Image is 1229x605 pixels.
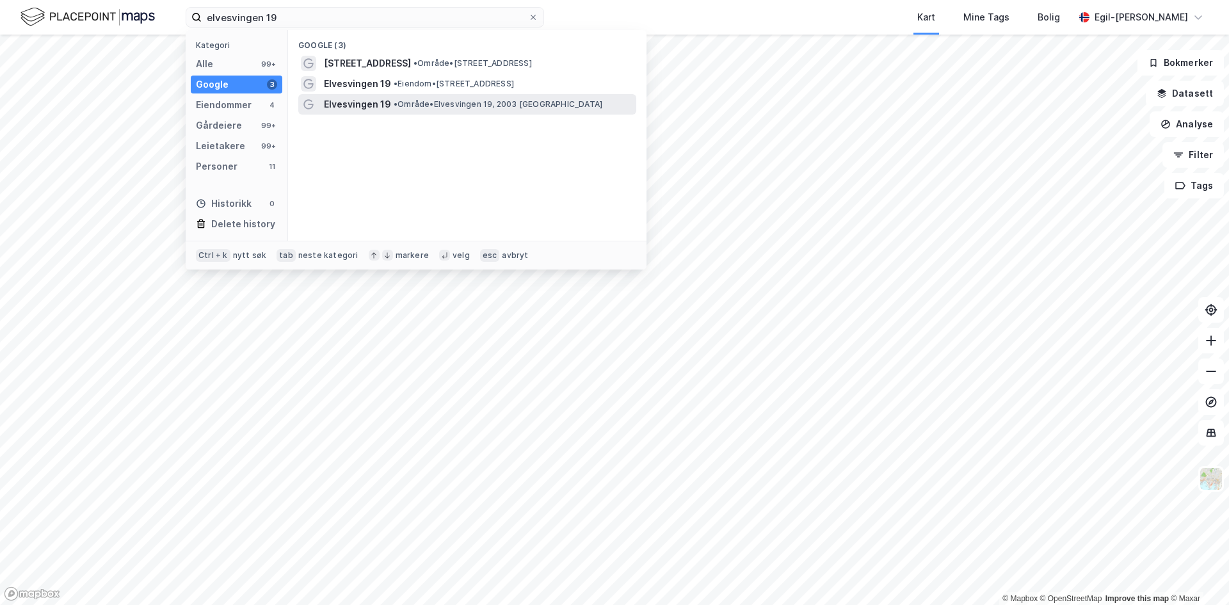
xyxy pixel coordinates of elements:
div: 99+ [259,59,277,69]
span: • [414,58,417,68]
a: Improve this map [1105,594,1169,603]
button: Filter [1162,142,1224,168]
button: Datasett [1146,81,1224,106]
div: 11 [267,161,277,172]
span: • [394,79,398,88]
div: Eiendommer [196,97,252,113]
input: Søk på adresse, matrikkel, gårdeiere, leietakere eller personer [202,8,528,27]
a: Mapbox homepage [4,586,60,601]
span: Elvesvingen 19 [324,97,391,112]
div: Google (3) [288,30,647,53]
div: markere [396,250,429,261]
div: 0 [267,198,277,209]
button: Bokmerker [1137,50,1224,76]
div: Ctrl + k [196,249,230,262]
div: 3 [267,79,277,90]
div: Alle [196,56,213,72]
div: Gårdeiere [196,118,242,133]
div: Historikk [196,196,252,211]
div: avbryt [502,250,528,261]
img: logo.f888ab2527a4732fd821a326f86c7f29.svg [20,6,155,28]
div: nytt søk [233,250,267,261]
div: Bolig [1038,10,1060,25]
div: Egil-[PERSON_NAME] [1095,10,1188,25]
img: Z [1199,467,1223,491]
span: Elvesvingen 19 [324,76,391,92]
div: Delete history [211,216,275,232]
span: [STREET_ADDRESS] [324,56,411,71]
button: Analyse [1150,111,1224,137]
div: Personer [196,159,237,174]
div: 99+ [259,141,277,151]
div: Leietakere [196,138,245,154]
div: neste kategori [298,250,358,261]
div: velg [453,250,470,261]
div: Kategori [196,40,282,50]
div: Mine Tags [963,10,1009,25]
a: Mapbox [1002,594,1038,603]
span: • [394,99,398,109]
span: Område • Elvesvingen 19, 2003 [GEOGRAPHIC_DATA] [394,99,602,109]
div: 4 [267,100,277,110]
span: Eiendom • [STREET_ADDRESS] [394,79,514,89]
span: Område • [STREET_ADDRESS] [414,58,532,69]
button: Tags [1164,173,1224,198]
div: Kart [917,10,935,25]
a: OpenStreetMap [1040,594,1102,603]
div: tab [277,249,296,262]
div: 99+ [259,120,277,131]
div: Google [196,77,229,92]
iframe: Chat Widget [1165,544,1229,605]
div: esc [480,249,500,262]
